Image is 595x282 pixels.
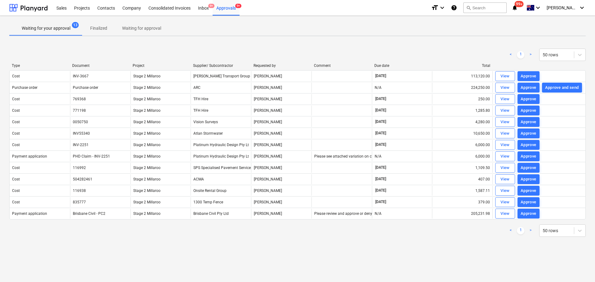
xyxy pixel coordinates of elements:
div: View [500,96,510,103]
button: Approve [518,197,540,207]
span: Stage 2 Millaroo [133,200,161,204]
div: [PERSON_NAME] [251,174,311,184]
button: Approve and send [542,83,582,93]
button: View [495,163,515,173]
div: Cost [12,189,20,193]
span: Stage 2 Millaroo [133,108,161,113]
div: Approve and send [545,84,579,91]
div: [PERSON_NAME] [251,140,311,150]
div: Approve [521,164,536,171]
div: View [500,119,510,126]
span: [DATE] [375,131,387,136]
span: [DATE] [375,188,387,193]
div: Payment application [12,211,47,216]
div: [PERSON_NAME] [251,71,311,81]
div: Approve [521,84,536,91]
button: View [495,209,515,219]
i: keyboard_arrow_down [578,4,586,11]
div: Approve [521,130,536,137]
div: 407.00 [432,174,492,184]
div: N/A [375,85,381,90]
div: Brisbane Civil - PC2 [73,211,105,216]
div: 250.00 [432,94,492,104]
span: [DATE] [375,199,387,205]
i: notifications [512,4,518,11]
span: Stage 2 Millaroo [133,154,161,158]
button: View [495,106,515,115]
a: Page 1 is your current page [517,51,524,59]
a: Page 1 is your current page [517,227,524,234]
button: Approve [518,140,540,150]
button: Approve [518,83,540,93]
div: 116938 [73,189,86,193]
div: Purchase order [12,85,37,90]
button: View [495,197,515,207]
div: SPS Specialised Pavement Services [191,163,251,173]
span: Stage 2 Millaroo [133,166,161,170]
div: INV-2251 [73,143,89,147]
div: 224,250.00 [432,83,492,93]
span: Stage 2 Millaroo [133,97,161,101]
p: Waiting for your approval [22,25,70,32]
div: 4,280.00 [432,117,492,127]
div: View [500,199,510,206]
p: Finalized [90,25,107,32]
span: [DATE] [375,73,387,79]
div: Due date [374,63,430,68]
div: Cost [12,120,20,124]
div: Cost [12,97,20,101]
div: INV-3667 [73,74,89,78]
div: Vision Surveys [191,117,251,127]
div: Supplier/ Subcontractor [193,63,249,68]
button: View [495,140,515,150]
div: [PERSON_NAME] [251,117,311,127]
button: Approve [518,151,540,161]
div: Cost [12,166,20,170]
div: View [500,141,510,149]
div: [PERSON_NAME] [251,83,311,93]
div: Platinum Hydraulic Design Pty Lt [191,151,251,161]
span: 9+ [208,4,214,8]
button: View [495,128,515,138]
button: Approve [518,117,540,127]
div: TFH Hire [191,106,251,115]
a: Previous page [507,227,514,234]
div: View [500,84,510,91]
div: Cost [12,143,20,147]
i: keyboard_arrow_down [439,4,446,11]
span: Stage 2 Millaroo [133,189,161,193]
div: Cost [12,200,20,204]
button: Approve [518,71,540,81]
div: Approve [521,73,536,80]
div: INV55340 [73,131,90,136]
button: View [495,151,515,161]
span: Stage 2 Millaroo [133,74,161,78]
span: Stage 2 Millaroo [133,85,161,90]
div: Total [435,63,490,68]
div: Type [12,63,67,68]
div: View [500,107,510,114]
div: 10,650.00 [432,128,492,138]
button: View [495,94,515,104]
div: 205,231.98 [432,209,492,219]
div: Project [133,63,188,68]
div: Brisbane Civil Pty Ltd [191,209,251,219]
div: Approve [521,176,536,183]
div: N/A [375,154,381,158]
div: Approve [521,141,536,149]
div: View [500,130,510,137]
div: 1,587.11 [432,186,492,196]
div: Please review and approve or deny and RFI [314,211,386,216]
div: Please see attached variation on claim for the temp site services drawings and council submission... [314,154,495,158]
div: View [500,73,510,80]
div: [PERSON_NAME] [251,186,311,196]
div: Cost [12,108,20,113]
div: 771198 [73,108,86,113]
button: View [495,71,515,81]
div: 1,109.50 [432,163,492,173]
span: [DATE] [375,96,387,102]
div: Cost [12,177,20,181]
span: [DATE] [375,142,387,147]
div: Approve [521,107,536,114]
div: [PERSON_NAME] [251,197,311,207]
